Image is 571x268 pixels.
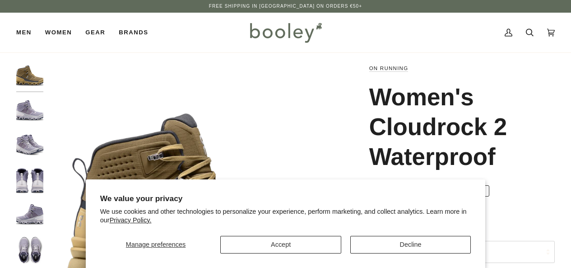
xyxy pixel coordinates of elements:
[246,19,325,46] img: Booley
[369,82,548,172] h1: Women's Cloudrock 2 Waterproof
[112,13,155,52] a: Brands
[85,28,105,37] span: Gear
[110,216,152,224] a: Privacy Policy.
[79,13,112,52] a: Gear
[16,167,43,194] img: On Women's Cloudrock 2 Waterproof Shark / Fade - Booley Galway
[16,63,43,90] img: On Women's Cloudrock 2 Waterproof Hunter / Safari - Booley Galway
[100,194,471,203] h2: We value your privacy
[16,202,43,229] img: On Women's Cloudrock 2 Waterproof Shark / Fade - Booley Galway
[45,28,72,37] span: Women
[100,236,212,254] button: Manage preferences
[16,132,43,160] img: On Women's Cloudrock 2 Waterproof Shark / Fade - Booley Galway
[209,3,362,10] p: Free Shipping in [GEOGRAPHIC_DATA] on Orders €50+
[119,28,148,37] span: Brands
[16,236,43,263] img: On Women's Cloudrock 2 Waterproof Shark / Fade - Booley Galway
[369,66,409,71] a: On Running
[38,13,79,52] a: Women
[220,236,341,254] button: Accept
[350,236,471,254] button: Decline
[16,98,43,125] img: On Women's Cloudrock 2 Waterproof Shark / Fade - Booley Galway
[16,13,38,52] a: Men
[16,28,32,37] span: Men
[100,207,471,225] p: We use cookies and other technologies to personalize your experience, perform marketing, and coll...
[126,241,186,248] span: Manage preferences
